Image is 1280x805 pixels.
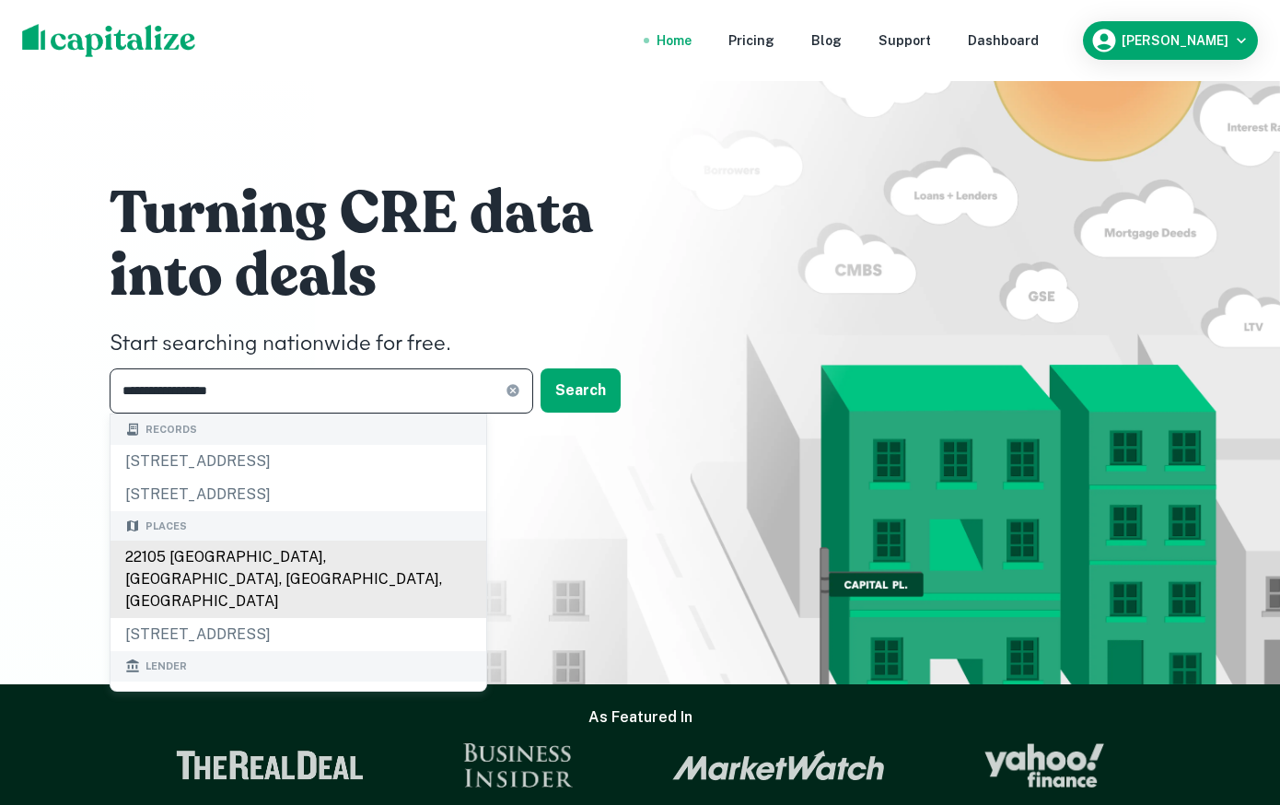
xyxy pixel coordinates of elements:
[110,239,662,313] h1: into deals
[588,706,692,729] h6: As Featured In
[111,478,486,511] div: [STREET_ADDRESS]
[111,541,486,618] div: 22105 [GEOGRAPHIC_DATA], [GEOGRAPHIC_DATA], [GEOGRAPHIC_DATA], [GEOGRAPHIC_DATA]
[541,368,621,413] button: Search
[811,30,842,51] a: Blog
[111,618,486,651] div: [STREET_ADDRESS]
[879,30,931,51] a: Support
[1122,34,1228,47] h6: [PERSON_NAME]
[111,445,486,478] div: [STREET_ADDRESS]
[657,30,692,51] a: Home
[176,751,364,780] img: The Real Deal
[145,422,197,437] span: Records
[110,177,662,251] h1: Turning CRE data
[1083,21,1258,60] button: [PERSON_NAME]
[110,328,662,361] h4: Start searching nationwide for free.
[22,24,196,57] img: capitalize-logo.png
[672,750,885,781] img: Market Watch
[1188,658,1280,746] iframe: Chat Widget
[968,30,1039,51] a: Dashboard
[145,659,187,674] span: Lender
[984,743,1104,787] img: Yahoo Finance
[728,30,774,51] a: Pricing
[145,519,187,534] span: Places
[463,743,574,787] img: Business Insider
